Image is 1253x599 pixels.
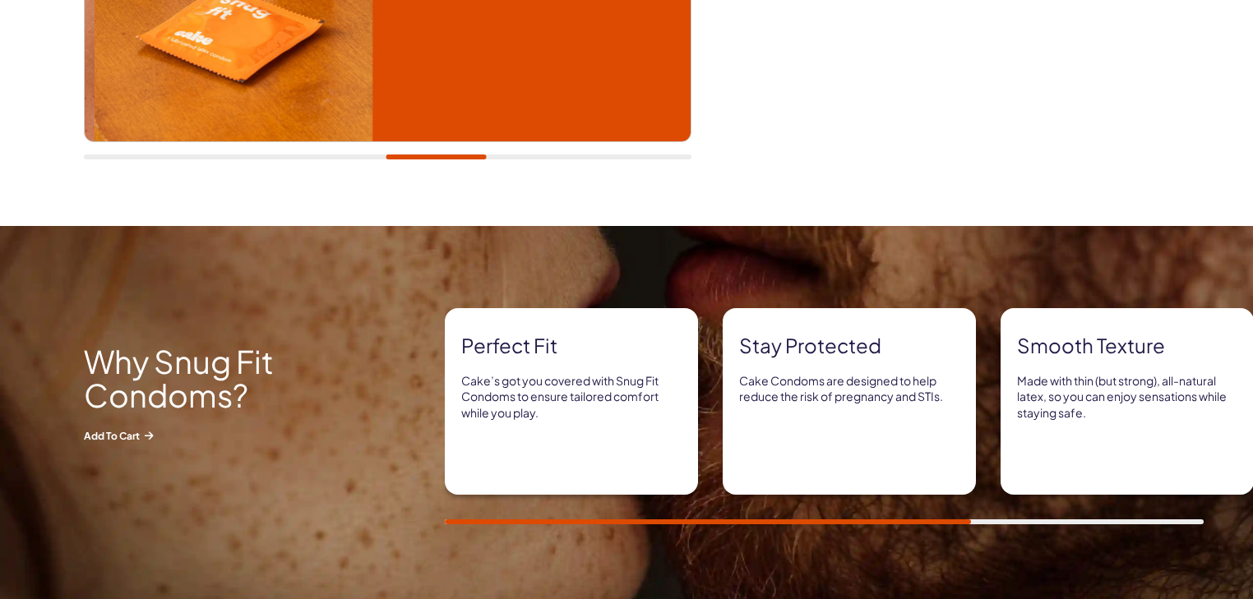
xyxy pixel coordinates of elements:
[1017,332,1237,360] strong: Smooth texture
[739,332,959,360] strong: Stay protected
[461,373,682,422] p: Cake’s got you covered with Snug Fit Condoms to ensure tailored comfort while you play.
[1017,373,1237,422] p: Made with thin (but strong), all-natural latex, so you can enjoy sensations while staying safe.
[84,429,380,443] span: Add to Cart
[739,373,959,405] p: Cake Condoms are designed to help reduce the risk of pregnancy and STIs.
[461,332,682,360] strong: Perfect fit
[84,343,380,412] h2: Why Snug Fit Condoms?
